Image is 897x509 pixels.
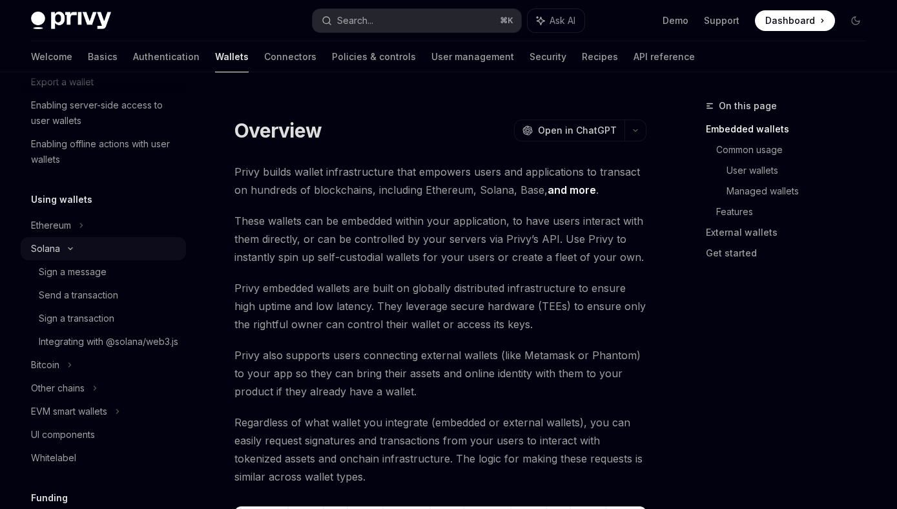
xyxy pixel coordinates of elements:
[538,124,617,137] span: Open in ChatGPT
[234,413,646,486] span: Regardless of what wallet you integrate (embedded or external wallets), you can easily request si...
[431,41,514,72] a: User management
[500,16,513,26] span: ⌘ K
[755,10,835,31] a: Dashboard
[88,41,118,72] a: Basics
[234,279,646,333] span: Privy embedded wallets are built on globally distributed infrastructure to ensure high uptime and...
[31,427,95,442] div: UI components
[716,140,876,160] a: Common usage
[39,311,114,326] div: Sign a transaction
[21,423,186,446] a: UI components
[634,41,695,72] a: API reference
[234,163,646,199] span: Privy builds wallet infrastructure that empowers users and applications to transact on hundreds o...
[704,14,739,27] a: Support
[39,264,107,280] div: Sign a message
[31,450,76,466] div: Whitelabel
[39,287,118,303] div: Send a transaction
[21,94,186,132] a: Enabling server-side access to user wallets
[21,330,186,353] a: Integrating with @solana/web3.js
[21,132,186,171] a: Enabling offline actions with user wallets
[727,181,876,202] a: Managed wallets
[706,243,876,264] a: Get started
[31,490,68,506] h5: Funding
[31,12,111,30] img: dark logo
[845,10,866,31] button: Toggle dark mode
[31,380,85,396] div: Other chains
[31,218,71,233] div: Ethereum
[21,446,186,470] a: Whitelabel
[548,183,596,197] a: and more
[765,14,815,27] span: Dashboard
[663,14,688,27] a: Demo
[313,9,521,32] button: Search...⌘K
[31,98,178,129] div: Enabling server-side access to user wallets
[337,13,373,28] div: Search...
[31,192,92,207] h5: Using wallets
[215,41,249,72] a: Wallets
[31,41,72,72] a: Welcome
[234,346,646,400] span: Privy also supports users connecting external wallets (like Metamask or Phantom) to your app so t...
[582,41,618,72] a: Recipes
[31,136,178,167] div: Enabling offline actions with user wallets
[31,404,107,419] div: EVM smart wallets
[39,334,178,349] div: Integrating with @solana/web3.js
[514,119,624,141] button: Open in ChatGPT
[234,119,322,142] h1: Overview
[719,98,777,114] span: On this page
[706,119,876,140] a: Embedded wallets
[264,41,316,72] a: Connectors
[332,41,416,72] a: Policies & controls
[706,222,876,243] a: External wallets
[31,241,60,256] div: Solana
[234,212,646,266] span: These wallets can be embedded within your application, to have users interact with them directly,...
[31,357,59,373] div: Bitcoin
[21,307,186,330] a: Sign a transaction
[21,284,186,307] a: Send a transaction
[133,41,200,72] a: Authentication
[530,41,566,72] a: Security
[528,9,584,32] button: Ask AI
[716,202,876,222] a: Features
[21,260,186,284] a: Sign a message
[550,14,575,27] span: Ask AI
[727,160,876,181] a: User wallets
